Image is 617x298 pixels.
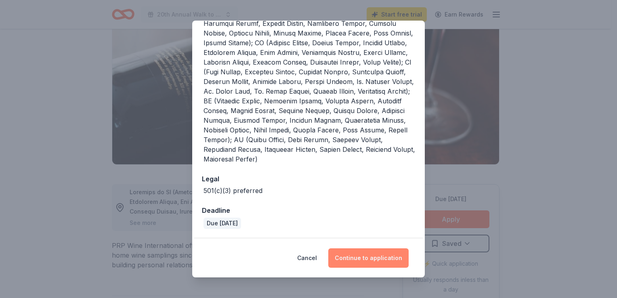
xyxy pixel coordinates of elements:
[297,248,317,268] button: Cancel
[328,248,409,268] button: Continue to application
[204,186,262,195] div: 501(c)(3) preferred
[204,218,241,229] div: Due [DATE]
[202,174,415,184] div: Legal
[202,205,415,216] div: Deadline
